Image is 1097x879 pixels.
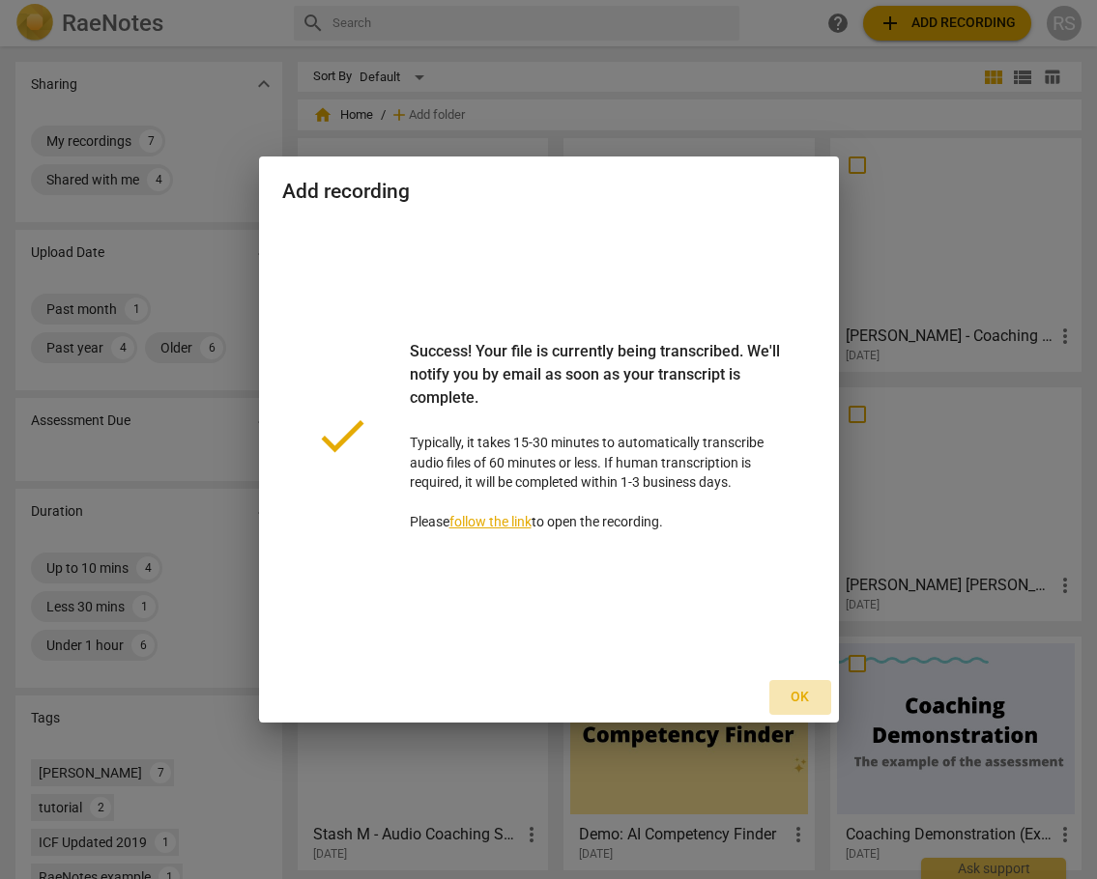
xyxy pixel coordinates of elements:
button: Ok [769,680,831,715]
h2: Add recording [282,180,816,204]
a: follow the link [449,514,532,529]
p: Typically, it takes 15-30 minutes to automatically transcribe audio files of 60 minutes or less. ... [410,340,785,532]
span: done [313,407,371,465]
div: Success! Your file is currently being transcribed. We'll notify you by email as soon as your tran... [410,340,785,433]
span: Ok [785,688,816,707]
